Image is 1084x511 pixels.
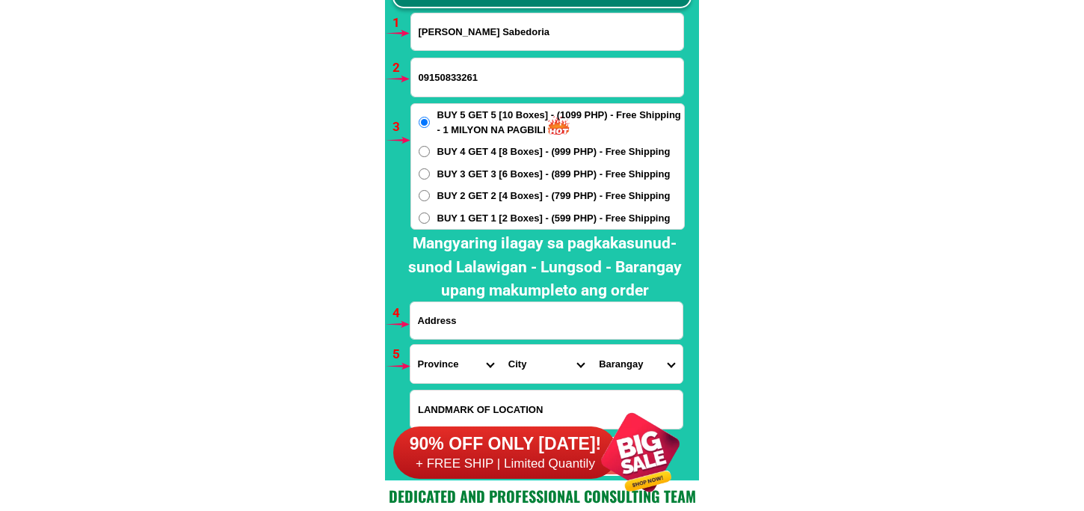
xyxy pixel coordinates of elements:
span: BUY 2 GET 2 [4 Boxes] - (799 PHP) - Free Shipping [437,189,671,204]
input: BUY 5 GET 5 [10 Boxes] - (1099 PHP) - Free Shipping - 1 MILYON NA PAGBILI [419,117,430,128]
input: Input full_name [411,13,683,50]
h6: 90% OFF ONLY [DATE]! [393,433,618,456]
input: Input address [410,302,683,339]
h2: Mangyaring ilagay sa pagkakasunud-sunod Lalawigan - Lungsod - Barangay upang makumpleto ang order [398,232,692,303]
input: BUY 4 GET 4 [8 Boxes] - (999 PHP) - Free Shipping [419,146,430,157]
span: BUY 5 GET 5 [10 Boxes] - (1099 PHP) - Free Shipping - 1 MILYON NA PAGBILI [437,108,684,137]
input: Input LANDMARKOFLOCATION [410,391,683,429]
h6: 5 [392,345,410,364]
input: Input phone_number [411,58,683,97]
select: Select district [501,345,591,383]
h6: 4 [392,304,410,323]
select: Select province [410,345,501,383]
h2: Dedicated and professional consulting team [385,485,699,507]
span: BUY 3 GET 3 [6 Boxes] - (899 PHP) - Free Shipping [437,167,671,182]
span: BUY 4 GET 4 [8 Boxes] - (999 PHP) - Free Shipping [437,144,671,159]
input: BUY 2 GET 2 [4 Boxes] - (799 PHP) - Free Shipping [419,190,430,201]
h6: 3 [392,117,410,137]
h6: + FREE SHIP | Limited Quantily [393,456,618,472]
h6: 2 [392,58,410,78]
select: Select commune [591,345,682,383]
h6: 1 [392,13,410,33]
span: BUY 1 GET 1 [2 Boxes] - (599 PHP) - Free Shipping [437,211,671,226]
input: BUY 1 GET 1 [2 Boxes] - (599 PHP) - Free Shipping [419,212,430,224]
input: BUY 3 GET 3 [6 Boxes] - (899 PHP) - Free Shipping [419,168,430,180]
